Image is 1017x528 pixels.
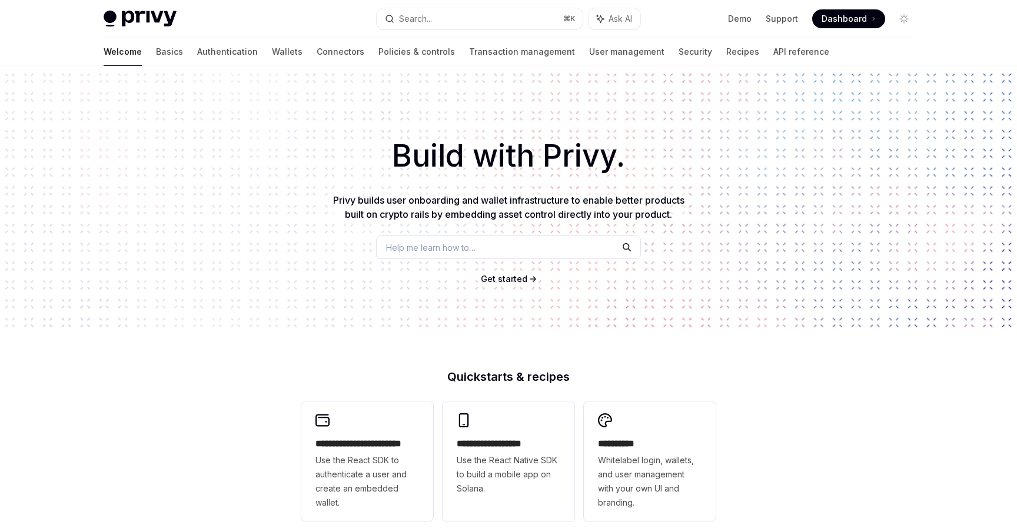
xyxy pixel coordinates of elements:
span: Privy builds user onboarding and wallet infrastructure to enable better products built on crypto ... [333,194,684,220]
span: Use the React SDK to authenticate a user and create an embedded wallet. [315,453,419,510]
button: Search...⌘K [377,8,583,29]
span: Help me learn how to… [386,241,476,254]
a: Welcome [104,38,142,66]
h2: Quickstarts & recipes [301,371,716,383]
div: Search... [399,12,432,26]
span: Dashboard [822,13,867,25]
a: Basics [156,38,183,66]
h1: Build with Privy. [19,133,998,179]
a: User management [589,38,664,66]
span: Get started [481,274,527,284]
a: **** **** **** ***Use the React Native SDK to build a mobile app on Solana. [443,401,574,522]
span: Ask AI [609,13,632,25]
span: Whitelabel login, wallets, and user management with your own UI and branding. [598,453,702,510]
a: Dashboard [812,9,885,28]
img: light logo [104,11,177,27]
span: ⌘ K [563,14,576,24]
button: Ask AI [589,8,640,29]
a: Demo [728,13,752,25]
a: Authentication [197,38,258,66]
a: API reference [773,38,829,66]
span: Use the React Native SDK to build a mobile app on Solana. [457,453,560,496]
a: Transaction management [469,38,575,66]
a: Security [679,38,712,66]
a: Recipes [726,38,759,66]
a: Policies & controls [378,38,455,66]
a: Wallets [272,38,303,66]
a: **** *****Whitelabel login, wallets, and user management with your own UI and branding. [584,401,716,522]
a: Connectors [317,38,364,66]
a: Support [766,13,798,25]
button: Toggle dark mode [895,9,913,28]
a: Get started [481,273,527,285]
